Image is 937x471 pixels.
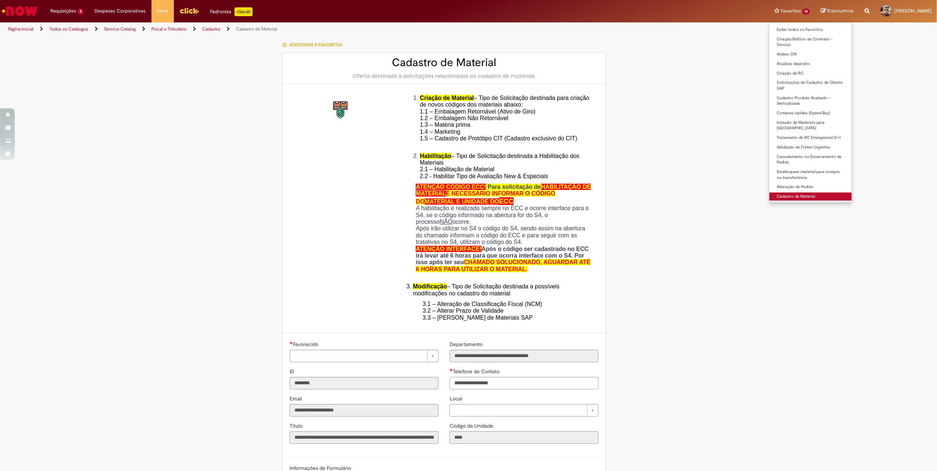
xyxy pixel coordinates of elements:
img: click_logo_yellow_360x200.png [179,5,199,16]
a: Página inicial [8,26,33,32]
a: Cadastro de Material [236,26,277,32]
a: Tratamento de RC Emergencial D+1 [769,134,852,142]
a: Limpar campo Favorecido [290,350,439,362]
label: Somente leitura - Departamento [450,341,484,348]
p: Após irão utilizar no S4 o código do S4, sendo assim na abertura do chamado informam o código do ... [416,225,593,245]
span: Adicionar a Favoritos [289,42,342,48]
a: Solicitações de Cadastro de Cliente SAP [769,79,852,92]
label: Somente leitura - Código da Unidade [450,422,495,429]
span: Despesas Corporativas [95,7,146,15]
span: More [157,7,168,15]
a: Service Catalog [104,26,136,32]
span: Somente leitura - Código da Unidade [450,423,495,429]
ul: Trilhas de página [6,22,619,36]
label: Somente leitura - Email [290,395,303,402]
span: 3.1 – Alteração de Classificação Fiscal (NCM) 3.2 – Alterar Prazo de Validade 3.3 – [PERSON_NAME]... [423,301,542,321]
span: Somente leitura - Email [290,395,303,402]
u: NÃO [440,219,453,225]
img: ServiceNow [1,4,39,18]
h2: Cadastro de Material [290,57,598,69]
span: ECC [499,197,514,205]
div: Oferta destinada à solicitações relacionadas ao cadastro de materiais. [290,72,598,80]
span: [PERSON_NAME] [894,8,931,14]
span: Criação de Material [420,95,474,101]
span: Modificação [413,283,447,290]
li: – Tipo de Solicitação destinada a possíveis modificações no cadastro do material [413,283,593,297]
span: ATENÇÃO CÓDIGO ECC! [416,184,486,190]
span: Requisições [50,7,76,15]
input: Código da Unidade [450,431,598,444]
label: Somente leitura - Título [290,422,304,429]
input: Email [290,404,439,417]
p: A habilitação é realizada sempre no ECC e ocorre interface para o S4, se o código informado na ab... [416,205,593,225]
span: HABILITAÇÃO DE MATERIAL [416,184,591,197]
span: Necessários [290,341,293,344]
a: Cadastro Produto Acabado - Verticalizada [769,94,852,108]
a: Alteração de Pedido [769,183,852,191]
label: Somente leitura - ID [290,368,296,375]
a: Atualizar depósito [769,60,852,68]
a: Todos os Catálogos [49,26,88,32]
a: Inclusão de Materiais para [GEOGRAPHIC_DATA] [769,119,852,132]
span: CHAMADO SOLUCIONADO, AGUARDAR ATÉ 6 HORAS PARA UTILIZAR O MATERIAL. [416,259,590,272]
span: ATENÇÃO INTERFACE! [416,246,481,252]
span: Obrigatório Preenchido [450,368,453,371]
a: Desbloquear material para compra ou transferência [769,168,852,181]
span: Necessários - Favorecido [293,341,320,348]
div: Padroniza [210,7,253,16]
span: Para solicitação de [488,184,541,190]
input: ID [290,377,439,389]
input: Telefone de Contato [450,377,598,389]
ul: Favoritos [769,22,852,203]
a: Limpar campo Local [450,404,598,417]
span: MATERIAL E UNIDADE DO [425,198,499,205]
span: Rascunhos [827,7,854,14]
a: Validação de Fretes Urgentes [769,143,852,151]
span: Telefone de Contato [453,368,501,375]
p: +GenAi [235,7,253,16]
a: Cancelamento ou Encerramento de Pedido [769,153,852,166]
a: Fiscal e Tributário [151,26,186,32]
a: Exibir todos os Favoritos [769,26,852,34]
input: Título [290,431,439,444]
span: 14 [802,8,810,15]
a: Cadastro de Material [769,193,852,201]
img: Cadastro de Material [329,98,353,122]
input: Departamento [450,350,598,362]
a: Criação de RC [769,69,852,78]
span: Habilitação [420,153,451,159]
span: – Tipo de Solicitação destinada a Habilitação dos Materiais 2.1 – Habilitação de Material 2.2 - H... [420,153,579,179]
span: Favoritos [781,7,801,15]
a: Rascunhos [821,8,854,15]
strong: Após o código ser cadastrado no ECC irá levar até 6 horas para que ocorra interface com o S4. Por... [416,246,590,272]
a: Cadastro [202,26,220,32]
a: Criação/Aditivo de Contrato - Serviço [769,35,852,49]
span: Local [450,395,464,402]
button: Adicionar a Favoritos [282,37,346,53]
span: 5 [78,8,84,15]
a: Ambev ON [769,50,852,58]
a: Compras rápidas (Speed Buy) [769,109,852,117]
span: – Tipo de Solicitação destinada para criação de novos códigos dos materiais abaixo: 1.1 – Embalag... [420,95,589,148]
span: É NECESSÁRIO INFORMAR O CÓDIGO DO [416,190,555,204]
span: Somente leitura - Título [290,423,304,429]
